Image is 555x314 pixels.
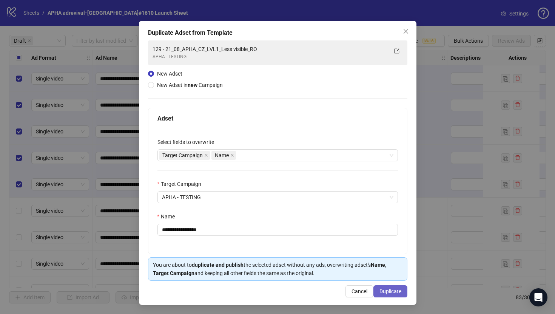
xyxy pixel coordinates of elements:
[153,262,386,276] strong: Name, Target Campaign
[157,114,398,123] div: Adset
[403,28,409,34] span: close
[148,28,407,37] div: Duplicate Adset from Template
[159,151,210,160] span: Target Campaign
[230,153,234,157] span: close
[162,192,393,203] span: APHA - TESTING
[192,262,244,268] strong: duplicate and publish
[373,285,407,297] button: Duplicate
[162,151,203,159] span: Target Campaign
[153,45,388,53] div: 129 - 21_08_APHA_CZ_LVL1_Less visible_RO
[394,48,399,54] span: export
[379,288,401,294] span: Duplicate
[157,82,223,88] span: New Adset in Campaign
[157,180,206,188] label: Target Campaign
[345,285,373,297] button: Cancel
[153,53,388,60] div: APHA - TESTING
[204,153,208,157] span: close
[157,71,182,77] span: New Adset
[157,138,219,146] label: Select fields to overwrite
[211,151,236,160] span: Name
[153,261,402,277] div: You are about to the selected adset without any ads, overwriting adset's and keeping all other fi...
[529,288,547,306] div: Open Intercom Messenger
[400,25,412,37] button: Close
[157,224,398,236] input: Name
[188,82,197,88] strong: new
[215,151,229,159] span: Name
[157,212,180,221] label: Name
[351,288,367,294] span: Cancel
